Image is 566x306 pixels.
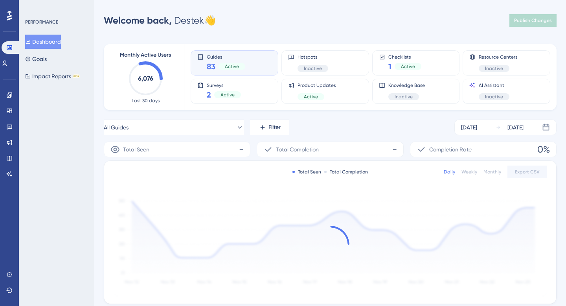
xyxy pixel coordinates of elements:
text: 6,076 [138,75,153,82]
span: Filter [268,123,281,132]
div: Daily [444,169,455,175]
span: Active [401,63,415,70]
span: 0% [537,143,550,156]
span: Welcome back, [104,15,172,26]
div: BETA [73,74,80,78]
span: Inactive [485,65,503,72]
span: Monthly Active Users [120,50,171,60]
span: Inactive [485,94,503,100]
span: Total Completion [276,145,319,154]
span: Total Seen [123,145,149,154]
span: Checklists [388,54,421,59]
button: Filter [250,120,289,135]
span: AI Assistant [479,82,509,88]
span: Inactive [395,94,413,100]
div: Weekly [461,169,477,175]
span: Completion Rate [429,145,472,154]
button: Impact ReportsBETA [25,69,80,83]
div: Monthly [483,169,501,175]
span: Active [304,94,318,100]
span: Inactive [304,65,322,72]
div: Destek 👋 [104,14,216,27]
div: Total Seen [292,169,321,175]
div: [DATE] [461,123,477,132]
div: [DATE] [507,123,524,132]
button: All Guides [104,120,244,135]
button: Export CSV [507,166,547,178]
span: Surveys [207,82,241,88]
span: 1 [388,61,391,72]
span: Product Updates [298,82,336,88]
span: Knowledge Base [388,82,425,88]
span: Guides [207,54,245,59]
div: PERFORMANCE [25,19,58,25]
span: - [392,143,397,156]
span: Resource Centers [479,54,517,60]
span: Active [225,63,239,70]
span: Publish Changes [514,17,552,24]
span: - [239,143,244,156]
span: 83 [207,61,215,72]
span: Last 30 days [132,98,160,104]
span: Export CSV [515,169,540,175]
span: All Guides [104,123,129,132]
span: Active [221,92,235,98]
button: Dashboard [25,35,61,49]
span: Hotspots [298,54,328,60]
div: Total Completion [324,169,368,175]
span: 2 [207,89,211,100]
button: Publish Changes [509,14,557,27]
button: Goals [25,52,47,66]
